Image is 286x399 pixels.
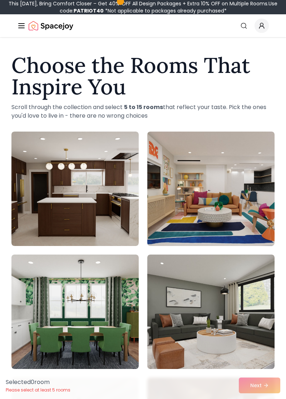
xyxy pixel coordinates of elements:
[11,103,275,120] p: Scroll through the collection and select that reflect your taste. Pick the ones you'd love to liv...
[11,255,139,369] img: Room room-3
[124,103,163,111] strong: 5 to 15 rooms
[6,387,70,393] p: Please select at least 5 rooms
[17,14,269,37] nav: Global
[147,255,275,369] img: Room room-4
[104,7,227,14] span: *Not applicable to packages already purchased*
[29,19,73,33] a: Spacejoy
[11,132,139,246] img: Room room-1
[74,7,104,14] b: PATRIOT40
[29,19,73,33] img: Spacejoy Logo
[11,54,275,97] h1: Choose the Rooms That Inspire You
[147,132,275,246] img: Room room-2
[6,378,70,386] p: Selected 0 room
